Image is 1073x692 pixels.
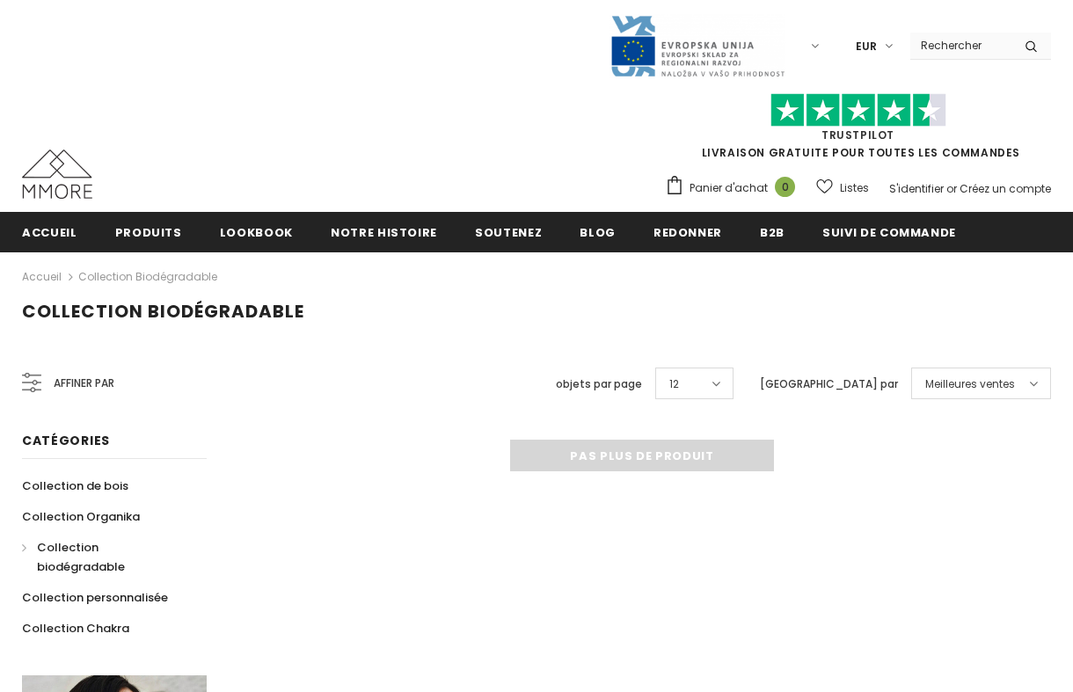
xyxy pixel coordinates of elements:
a: Notre histoire [331,212,437,251]
span: Catégories [22,432,110,449]
a: Lookbook [220,212,293,251]
a: Redonner [653,212,722,251]
img: Cas MMORE [22,149,92,199]
span: Suivi de commande [822,224,956,241]
a: Panier d'achat 0 [665,175,804,201]
a: Créez un compte [960,181,1051,196]
img: Javni Razpis [609,14,785,78]
a: S'identifier [889,181,944,196]
a: Collection biodégradable [22,532,187,582]
span: Listes [840,179,869,197]
span: Affiner par [54,374,114,393]
a: Collection Chakra [22,613,129,644]
a: Listes [816,172,869,203]
span: Blog [580,224,616,241]
span: Notre histoire [331,224,437,241]
a: B2B [760,212,785,251]
span: B2B [760,224,785,241]
span: Redonner [653,224,722,241]
a: Collection Organika [22,501,140,532]
span: EUR [856,38,877,55]
a: soutenez [475,212,542,251]
span: LIVRAISON GRATUITE POUR TOUTES LES COMMANDES [665,101,1051,160]
span: or [946,181,957,196]
span: Produits [115,224,182,241]
span: soutenez [475,224,542,241]
a: Blog [580,212,616,251]
span: Collection biodégradable [22,299,304,324]
span: Lookbook [220,224,293,241]
a: Javni Razpis [609,38,785,53]
span: Collection Organika [22,508,140,525]
span: Panier d'achat [690,179,768,197]
span: Collection Chakra [22,620,129,637]
label: [GEOGRAPHIC_DATA] par [760,375,898,393]
a: Collection personnalisée [22,582,168,613]
a: Accueil [22,212,77,251]
a: Collection de bois [22,470,128,501]
span: Collection personnalisée [22,589,168,606]
label: objets par page [556,375,642,393]
span: Meilleures ventes [925,375,1015,393]
a: Collection biodégradable [78,269,217,284]
span: Collection de bois [22,477,128,494]
input: Search Site [910,33,1011,58]
img: Faites confiance aux étoiles pilotes [770,93,946,127]
a: Suivi de commande [822,212,956,251]
a: Produits [115,212,182,251]
a: Accueil [22,266,62,288]
a: TrustPilot [821,127,894,142]
span: Collection biodégradable [37,539,125,575]
span: 12 [669,375,679,393]
span: 0 [775,177,795,197]
span: Accueil [22,224,77,241]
